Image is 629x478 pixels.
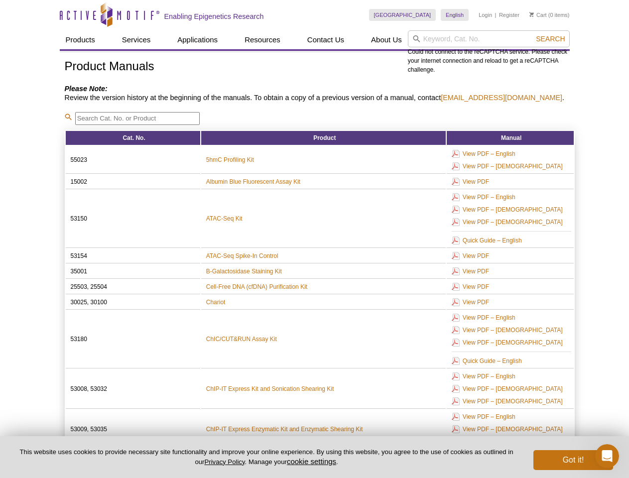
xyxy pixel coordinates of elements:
[533,450,613,470] button: Got it!
[206,267,282,276] a: B-Galactosidase Staining Kit
[66,295,200,310] td: 30025, 30100
[206,335,277,344] a: ChIC/CUT&RUN Assay Kit
[452,411,515,422] a: View PDF – English
[66,410,200,449] td: 53009, 53035
[66,311,200,368] td: 53180
[479,11,492,18] a: Login
[529,11,547,18] a: Cart
[536,35,565,43] span: Search
[452,312,515,323] a: View PDF – English
[66,369,200,409] td: 53008, 53032
[206,251,278,260] a: ATAC-Seq Spike-In Control
[452,148,515,159] a: View PDF – English
[452,161,563,172] a: View PDF – [DEMOGRAPHIC_DATA]
[595,444,619,468] iframe: Intercom live chat
[301,30,350,49] a: Contact Us
[365,30,408,49] a: About Us
[66,249,200,263] td: 53154
[287,457,336,466] button: cookie settings
[452,371,515,382] a: View PDF – English
[452,337,563,348] a: View PDF – [DEMOGRAPHIC_DATA]
[529,12,534,17] img: Your Cart
[201,131,446,145] th: Product
[206,298,226,307] a: Chariot
[452,281,489,292] a: View PDF
[206,384,334,393] a: ChIP-IT Express Kit and Sonication Shearing Kit
[533,34,568,43] button: Search
[171,30,224,49] a: Applications
[408,30,570,47] input: Keyword, Cat. No.
[499,11,519,18] a: Register
[66,147,200,174] td: 55023
[60,30,101,49] a: Products
[452,217,563,228] a: View PDF – [DEMOGRAPHIC_DATA]
[66,264,200,279] td: 35001
[66,175,200,189] td: 15002
[204,458,245,466] a: Privacy Policy
[16,448,517,467] p: This website uses cookies to provide necessary site functionality and improve your online experie...
[452,297,489,308] a: View PDF
[116,30,157,49] a: Services
[206,177,300,186] a: Albumin Blue Fluorescent Assay Kit
[65,85,108,93] em: Please Note:
[452,325,563,336] a: View PDF – [DEMOGRAPHIC_DATA]
[66,131,200,145] th: Cat. No.
[369,9,436,21] a: [GEOGRAPHIC_DATA]
[452,266,489,277] a: View PDF
[495,9,497,21] li: |
[452,176,489,187] a: View PDF
[66,190,200,248] td: 53150
[206,425,363,434] a: ChIP-IT Express Enzymatic Kit and Enzymatic Shearing Kit
[206,282,307,291] a: Cell-Free DNA (cfDNA) Purification Kit
[452,396,563,407] a: View PDF – [DEMOGRAPHIC_DATA]
[452,424,563,435] a: View PDF – [DEMOGRAPHIC_DATA]
[452,383,563,394] a: View PDF – [DEMOGRAPHIC_DATA]
[65,84,575,102] h4: Review the version history at the beginning of the manuals. To obtain a copy of a previous versio...
[206,214,243,223] a: ATAC-Seq Kit
[452,250,489,261] a: View PDF
[441,9,469,21] a: English
[452,192,515,203] a: View PDF – English
[408,30,570,74] div: Could not connect to the reCAPTCHA service. Please check your internet connection and reload to g...
[206,155,254,164] a: 5hmC Profiling Kit
[447,131,574,145] th: Manual
[239,30,286,49] a: Resources
[164,12,264,21] h2: Enabling Epigenetics Research
[441,93,562,102] a: [EMAIL_ADDRESS][DOMAIN_NAME]
[75,112,200,125] input: Search Cat. No. or Product
[66,280,200,294] td: 25503, 25504
[65,60,575,74] h1: Product Manuals
[452,235,522,246] a: Quick Guide – English
[452,204,563,215] a: View PDF – [DEMOGRAPHIC_DATA]
[452,356,522,366] a: Quick Guide – English
[529,9,570,21] li: (0 items)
